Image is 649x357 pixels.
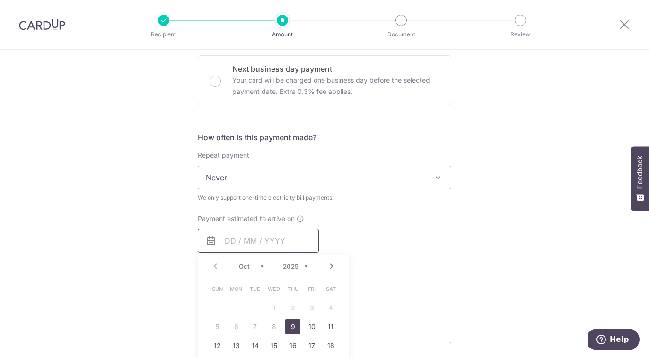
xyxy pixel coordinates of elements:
button: Feedback - Show survey [631,146,649,211]
h5: How often is this payment made? [198,132,451,143]
p: Review [485,30,555,39]
p: Document [366,30,436,39]
span: Wednesday [266,281,281,297]
span: Monday [228,281,244,297]
a: 10 [304,319,319,334]
a: 11 [323,319,338,334]
span: Sunday [210,281,225,297]
span: Tuesday [247,281,263,297]
span: Never [198,166,451,189]
div: We only support one-time electricity bill payments. [198,193,451,203]
a: 18 [323,338,338,353]
a: 12 [210,338,225,353]
img: CardUp [19,19,65,30]
span: Never [198,166,451,189]
a: 9 [285,319,300,334]
span: Friday [304,281,319,297]
p: Recipient [129,30,199,39]
a: 14 [247,338,263,353]
iframe: Opens a widget where you can find more information [588,329,640,352]
span: Feedback [636,156,644,189]
p: Your card will be charged one business day before the selected payment date. Extra 0.3% fee applies. [232,75,439,97]
a: 15 [266,338,281,353]
p: Amount [247,30,317,39]
input: DD / MM / YYYY [198,229,319,253]
span: Saturday [323,281,338,297]
a: 13 [228,338,244,353]
a: Next [326,261,337,272]
span: Payment estimated to arrive on [198,214,295,223]
p: Next business day payment [232,63,439,75]
label: Repeat payment [198,151,249,160]
a: 16 [285,338,300,353]
span: Thursday [285,281,300,297]
a: 17 [304,338,319,353]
